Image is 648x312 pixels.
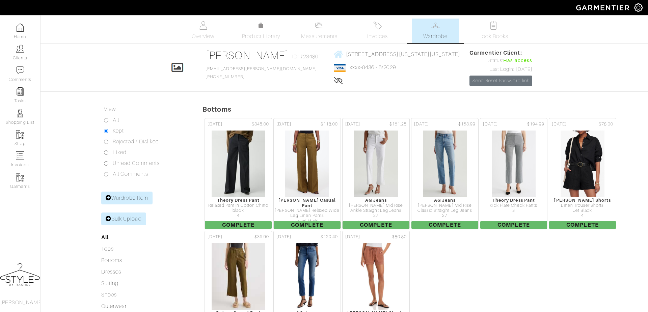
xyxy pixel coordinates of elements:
[549,198,616,203] div: [PERSON_NAME] Shorts
[211,130,265,198] img: o1msehwQ32FY1bFsjqnytige
[101,234,109,240] a: All
[254,234,269,240] span: $39.90
[343,213,409,218] div: 27
[479,117,548,230] a: [DATE] $194.99 Theory Dress Pant Kick Flare Check Pants 3 Complete
[411,203,478,214] div: [PERSON_NAME] Mid Rise Classic Straight Leg Jeans
[549,208,616,213] div: Jet Black
[16,23,24,32] img: dashboard-icon-dbcd8f5a0b271acd01030246c82b418ddd0df26cd7fceb0bd07c9910d44c42f6.png
[489,21,498,30] img: todo-9ac3debb85659649dc8f770b8b6100bb5dab4b48dedcbae339e5042a72dfd3cc.svg
[16,66,24,75] img: comment-icon-a0a6a9ef722e966f86d9cbdc48e553b5cf19dbc54f86b18d962a5391bc8f6eb6.png
[101,212,146,225] a: Bulk Upload
[412,19,459,43] a: Wardrobe
[548,117,617,230] a: [DATE] $78.00 [PERSON_NAME] Shorts Linen Trouser Shorts Jet Black 4 Complete
[101,269,121,275] a: Dresses
[315,21,323,30] img: measurements-466bbee1fd09ba9460f595b01e5d73f9e2bff037440d3c8f018324cb6cdf7a4a.svg
[469,76,532,86] a: Send Reset Password link
[469,57,532,64] div: Status:
[560,130,604,198] img: VDCfJy1DuRmF2rdXzED4Co4F
[205,198,272,203] div: Theory Dress Pant
[276,234,291,240] span: [DATE]
[354,19,401,43] a: Invoices
[113,138,159,146] label: Rejected / Disliked
[205,203,272,208] div: Relaxed Pant in Cotton Chino
[549,221,616,229] span: Complete
[199,21,207,30] img: basicinfo-40fd8af6dae0f16599ec9e87c0ef1c0a1fdea2edbe929e3d69a839185d80c458.svg
[113,159,160,167] label: Unread Comments
[274,219,341,224] div: safari khaki
[211,243,265,310] img: Xng9Mcr9haDuXeChJFtug5tY
[274,198,341,208] div: [PERSON_NAME] Casual Pant
[101,246,114,252] a: Tops
[205,213,272,218] div: 4
[238,22,285,40] a: Product Library
[599,121,613,127] span: $78.00
[180,19,227,43] a: Overview
[276,121,291,127] span: [DATE]
[202,105,648,113] h5: Bottoms
[321,234,338,240] span: $120.40
[373,21,382,30] img: orders-27d20c2124de7fd6de4e0e44c1d41de31381a507db9b33961299e4e07d508b8c.svg
[431,21,440,30] img: wardrobe-487a4870c1b7c33e795ec22d11cfc2ed9d08956e64fb3008fe2437562e282088.svg
[113,116,119,124] label: All
[204,117,273,230] a: [DATE] $345.00 Theory Dress Pant Relaxed Pant in Cotton Chino black 4 Complete
[480,221,547,229] span: Complete
[480,198,547,203] div: Theory Dress Pant
[345,234,360,240] span: [DATE]
[334,64,346,72] img: visa-934b35602734be37eb7d5d7e5dbcd2044c359bf20a24dc3361ca3fa54326a8a7.png
[414,121,429,127] span: [DATE]
[342,117,410,230] a: [DATE] $161.25 AG Jeans [PERSON_NAME] Mid Rise Ankle Straight Leg Jeans 27 Complete
[527,121,544,127] span: $194.99
[343,221,409,229] span: Complete
[113,127,124,135] label: Kept
[469,66,532,73] div: Last Login: [DATE]
[252,121,269,127] span: $345.00
[296,19,343,43] a: Measurements
[113,170,148,178] label: All Comments
[274,221,341,229] span: Complete
[301,32,338,40] span: Measurements
[411,198,478,203] div: AG Jeans
[411,221,478,229] span: Complete
[480,208,547,213] div: 3
[411,213,478,218] div: 27
[350,64,396,70] a: xxxx-0436 - 6/2029
[354,130,398,198] img: WhsxKW2dbCtvLVFCELhmi7qf
[208,234,222,240] span: [DATE]
[345,121,360,127] span: [DATE]
[483,121,498,127] span: [DATE]
[192,32,214,40] span: Overview
[16,151,24,160] img: orders-icon-0abe47150d42831381b5fb84f609e132dff9fe21cb692f30cb5eec754e2cba89.png
[16,130,24,139] img: garments-icon-b7da505a4dc4fd61783c78ac3ca0ef83fa9d6f193b1c9dc38574b1d14d53ca28.png
[549,203,616,208] div: Linen Trouser Shorts
[573,2,634,13] img: garmentier-logo-header-white-b43fb05a5012e4ada735d5af1a66efaba907eab6374d6393d1fbf88cb4ef424d.png
[101,292,117,298] a: Shoes
[101,192,153,204] a: Wardrobe Item
[349,243,403,310] img: nMxUTbJ5EeNsZQkeH7BEVfQo
[334,50,461,58] a: [STREET_ADDRESS][US_STATE][US_STATE]
[104,105,117,113] label: View:
[549,213,616,218] div: 4
[280,243,334,310] img: DRvMD5fjwedqSGn3ZaJ2Hokz
[470,19,517,43] a: Look Books
[343,203,409,214] div: [PERSON_NAME] Mid Rise Ankle Straight Leg Jeans
[469,49,532,57] span: Garmentier Client:
[113,148,127,157] label: Liked
[16,45,24,53] img: clients-icon-6bae9207a08558b7cb47a8932f037763ab4055f8c8b6bfacd5dc20c3e0201464.png
[208,121,222,127] span: [DATE]
[423,32,448,40] span: Wardrobe
[206,49,289,61] a: [PERSON_NAME]
[343,198,409,203] div: AG Jeans
[491,130,536,198] img: yGDkt2AzLrTbDYzPyqmbdCFF
[205,221,272,229] span: Complete
[292,53,322,61] span: ID: #234801
[458,121,476,127] span: $163.99
[321,121,338,127] span: $118.00
[503,57,532,64] span: Has access
[634,3,643,12] img: gear-icon-white-bd11855cb880d31180b6d7d6211b90ccbf57a29d726f0c71d8c61bd08dd39cc2.png
[16,109,24,117] img: stylists-icon-eb353228a002819b7ec25b43dbf5f0378dd9e0616d9560372ff212230b889e62.png
[101,303,127,309] a: Outerwear
[242,32,280,40] span: Product Library
[392,234,407,240] span: $80.80
[285,130,329,198] img: gEy2Wbf7cbS9tVZ4tieogWyZ
[367,32,388,40] span: Invoices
